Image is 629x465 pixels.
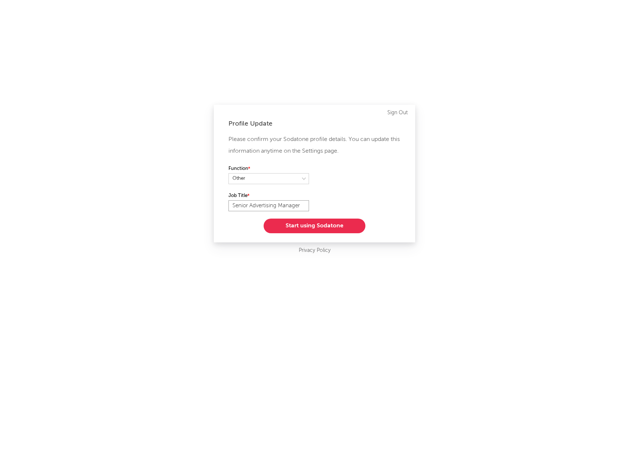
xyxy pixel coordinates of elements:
a: Sign Out [387,108,408,117]
label: Function [228,164,309,173]
div: Profile Update [228,119,401,128]
button: Start using Sodatone [264,219,365,233]
p: Please confirm your Sodatone profile details. You can update this information anytime on the Sett... [228,134,401,157]
label: Job Title [228,191,309,200]
a: Privacy Policy [299,246,331,255]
